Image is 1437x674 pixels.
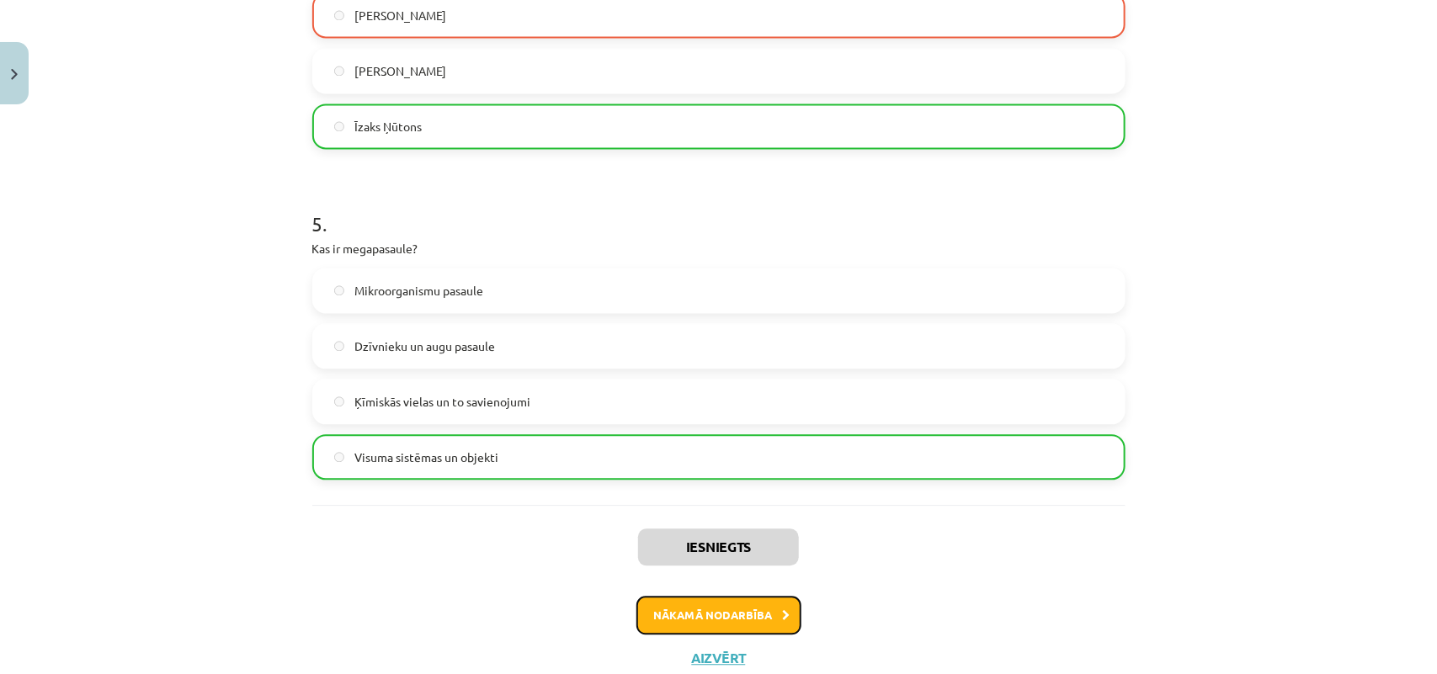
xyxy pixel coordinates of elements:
span: [PERSON_NAME] [354,62,446,80]
span: Visuma sistēmas un objekti [354,448,498,466]
input: [PERSON_NAME] [334,66,345,77]
button: Aizvērt [687,650,751,666]
input: Īzaks Ņūtons [334,121,345,132]
input: Ķīmiskās vielas un to savienojumi [334,396,345,407]
h1: 5 . [312,183,1126,235]
input: Visuma sistēmas un objekti [334,452,345,463]
span: Dzīvnieku un augu pasaule [354,337,495,355]
input: [PERSON_NAME] [334,10,345,21]
input: Dzīvnieku un augu pasaule [334,341,345,352]
button: Iesniegts [638,528,799,565]
span: Īzaks Ņūtons [354,118,422,135]
button: Nākamā nodarbība [636,596,801,634]
span: [PERSON_NAME] [354,7,446,24]
input: Mikroorganismu pasaule [334,285,345,296]
p: Kas ir megapasaule? [312,240,1126,257]
span: Mikroorganismu pasaule [354,282,483,300]
img: icon-close-lesson-0947bae3869378f0d4975bcd49f059093ad1ed9edebbc8119c70593378902aed.svg [11,69,18,80]
span: Ķīmiskās vielas un to savienojumi [354,393,530,411]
